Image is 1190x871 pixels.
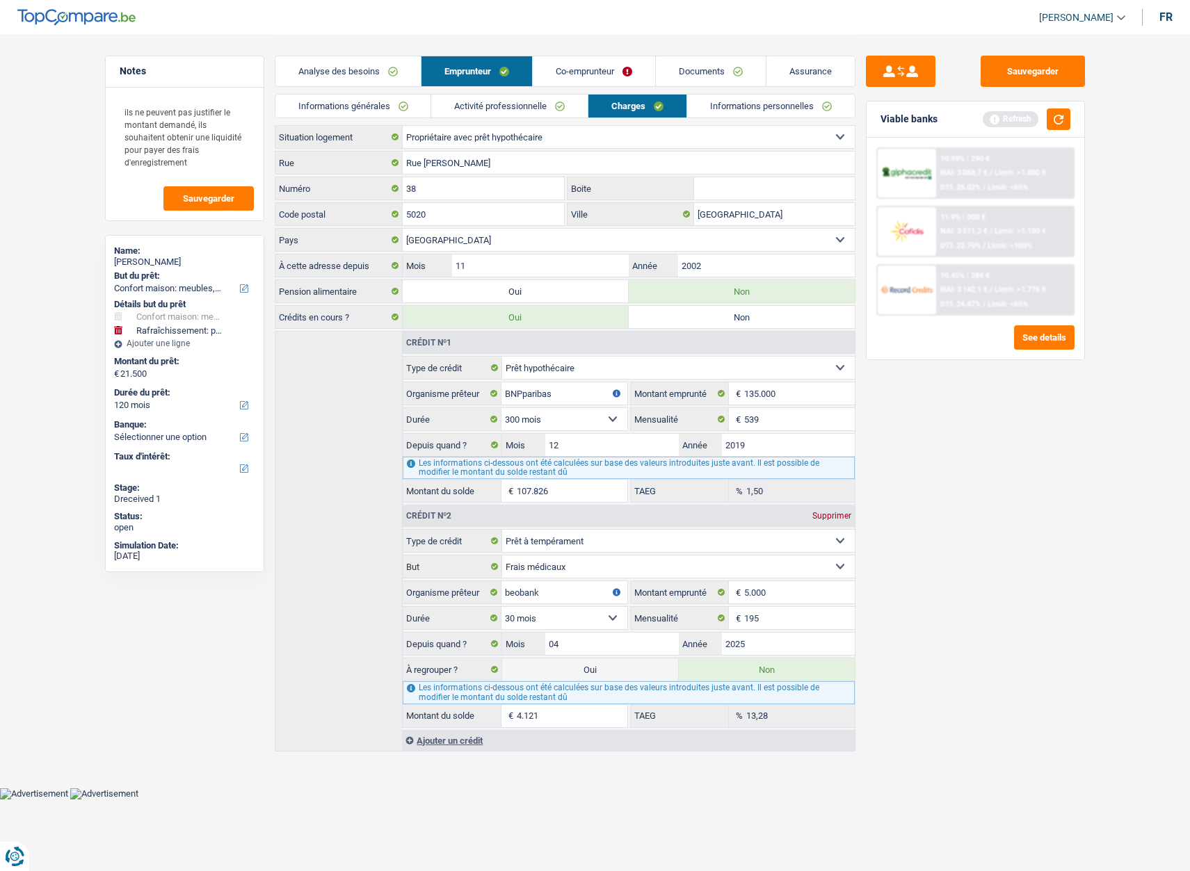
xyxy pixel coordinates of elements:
div: Crédit nº2 [403,512,455,520]
div: Les informations ci-dessous ont été calculées sur base des valeurs introduites juste avant. Il es... [403,457,854,479]
div: Supprimer [809,512,855,520]
button: See details [1014,325,1075,350]
div: Status: [114,511,255,522]
a: Co-emprunteur [533,56,655,86]
div: Refresh [983,111,1038,127]
input: AAAA [722,434,855,456]
div: Ajouter une ligne [114,339,255,348]
label: Organisme prêteur [403,581,501,603]
label: Durée [403,607,501,629]
label: Pays [275,229,403,251]
label: Non [629,280,855,302]
span: € [729,408,744,430]
img: Record Credits [881,277,933,302]
label: Organisme prêteur [403,382,501,405]
span: € [114,368,119,380]
span: / [990,227,992,236]
span: Sauvegarder [183,194,234,203]
label: Non [629,306,855,328]
label: Année [679,633,722,655]
label: Code postal [275,203,403,225]
img: TopCompare Logo [17,9,136,26]
div: 10.45% | 284 € [940,271,990,280]
input: MM [545,434,678,456]
a: Documents [656,56,766,86]
span: € [729,382,744,405]
a: Analyse des besoins [275,56,421,86]
input: AAAA [722,633,855,655]
label: Crédits en cours ? [275,306,403,328]
a: Activité professionnelle [431,95,588,117]
label: Montant du solde [403,480,501,502]
span: % [729,480,746,502]
label: Banque: [114,419,252,430]
input: MM [545,633,678,655]
div: fr [1159,10,1173,24]
a: Informations personnelles [687,95,855,117]
span: % [729,705,746,727]
a: Emprunteur [421,56,532,86]
div: 10.99% | 290 € [940,154,990,163]
span: Limit: <100% [988,241,1032,250]
label: But [403,555,502,578]
label: But du prêt: [114,270,252,282]
div: Viable banks [881,113,938,125]
span: € [501,480,517,502]
span: / [990,285,992,294]
a: Charges [588,95,686,117]
div: Stage: [114,482,255,494]
span: NAI: 3 068,7 € [940,168,988,177]
div: open [114,522,255,533]
div: Ajouter un crédit [402,730,854,751]
label: Mensualité [631,408,730,430]
span: / [983,241,986,250]
span: Limit: >1.000 € [995,168,1046,177]
span: NAI: 3 511,2 € [940,227,988,236]
label: À cette adresse depuis [275,254,403,277]
label: Année [629,254,678,277]
label: Montant du prêt: [114,356,252,367]
h5: Notes [120,65,250,77]
span: DTI: 25.02% [940,183,981,192]
label: Situation logement [275,126,403,148]
label: Rue [275,152,403,174]
span: DTI: 22.75% [940,241,981,250]
label: Pension alimentaire [275,280,403,302]
span: / [983,183,986,192]
label: Oui [403,280,629,302]
label: Montant du solde [403,705,501,727]
div: Détails but du prêt [114,299,255,310]
div: Dreceived 1 [114,494,255,505]
label: Durée du prêt: [114,387,252,398]
button: Sauvegarder [163,186,254,211]
label: Durée [403,408,501,430]
label: Taux d'intérêt: [114,451,252,462]
span: / [983,300,986,309]
label: Mois [502,434,545,456]
label: TAEG [631,480,730,502]
span: NAI: 3 142,1 € [940,285,988,294]
img: Advertisement [70,788,138,799]
span: DTI: 24.47% [940,300,981,309]
div: 11.9% | 300 € [940,213,986,222]
label: TAEG [631,705,730,727]
img: AlphaCredit [881,165,933,181]
span: / [990,168,992,177]
span: Limit: >1.100 € [995,227,1046,236]
label: Boite [568,177,694,200]
span: Limit: >1.776 € [995,285,1046,294]
span: [PERSON_NAME] [1039,12,1113,24]
div: Name: [114,245,255,257]
label: Oui [502,658,678,681]
div: Simulation Date: [114,540,255,551]
label: Année [679,434,722,456]
label: Mensualité [631,607,730,629]
span: € [501,705,517,727]
label: Mois [502,633,545,655]
div: Les informations ci-dessous ont été calculées sur base des valeurs introduites juste avant. Il es... [403,681,854,703]
span: Limit: <65% [988,183,1028,192]
input: AAAA [678,254,854,277]
a: Assurance [766,56,855,86]
label: Numéro [275,177,403,200]
label: Mois [403,254,452,277]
